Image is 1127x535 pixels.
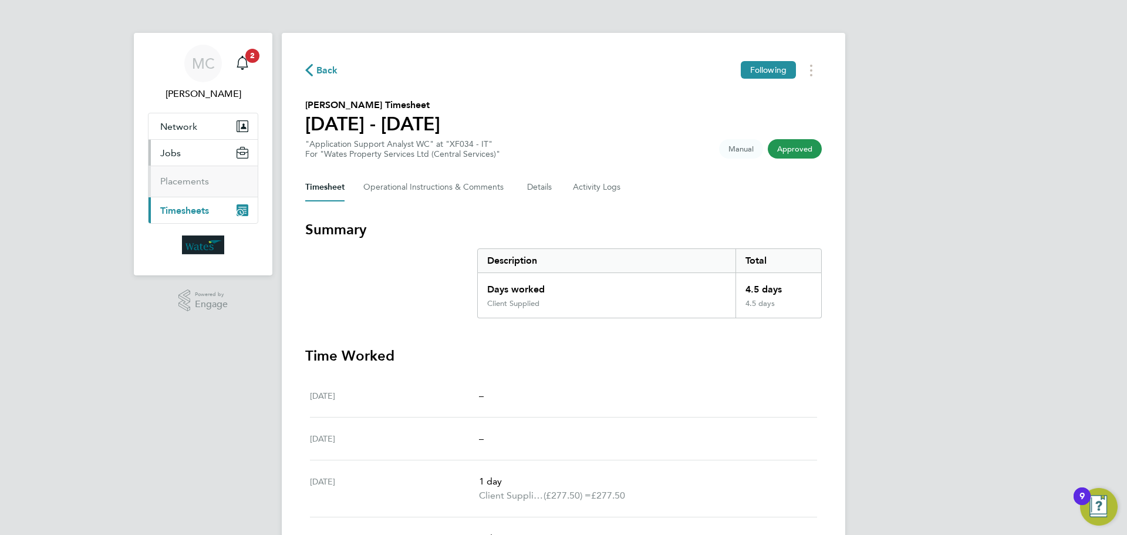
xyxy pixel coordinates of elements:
[149,166,258,197] div: Jobs
[478,273,735,299] div: Days worked
[479,475,808,489] p: 1 day
[310,432,479,446] div: [DATE]
[487,299,539,308] div: Client Supplied
[182,235,224,254] img: wates-logo-retina.png
[160,176,209,187] a: Placements
[478,249,735,272] div: Description
[527,173,554,201] button: Details
[735,273,821,299] div: 4.5 days
[195,290,228,300] span: Powered by
[149,197,258,223] button: Timesheets
[245,49,259,63] span: 2
[479,390,484,401] span: –
[735,249,821,272] div: Total
[310,389,479,403] div: [DATE]
[160,121,197,132] span: Network
[479,489,544,503] span: Client Supplied
[477,248,822,318] div: Summary
[750,65,787,75] span: Following
[305,112,440,136] h1: [DATE] - [DATE]
[148,87,258,101] span: Martin Chivers
[735,299,821,318] div: 4.5 days
[134,33,272,275] nav: Main navigation
[192,56,215,71] span: MC
[305,173,345,201] button: Timesheet
[231,45,254,82] a: 2
[801,61,822,79] button: Timesheets Menu
[149,113,258,139] button: Network
[178,290,228,312] a: Powered byEngage
[149,140,258,166] button: Jobs
[305,346,822,365] h3: Time Worked
[1080,488,1118,526] button: Open Resource Center, 9 new notifications
[148,45,258,101] a: MC[PERSON_NAME]
[160,147,181,159] span: Jobs
[719,139,763,159] span: This timesheet was manually created.
[305,220,822,239] h3: Summary
[305,98,440,112] h2: [PERSON_NAME] Timesheet
[195,300,228,309] span: Engage
[160,205,209,216] span: Timesheets
[591,490,625,501] span: £277.50
[316,63,338,78] span: Back
[305,139,500,159] div: "Application Support Analyst WC" at "XF034 - IT"
[310,475,479,503] div: [DATE]
[148,235,258,254] a: Go to home page
[768,139,822,159] span: This timesheet has been approved.
[479,433,484,444] span: –
[305,149,500,159] div: For "Wates Property Services Ltd (Central Services)"
[573,173,622,201] button: Activity Logs
[741,61,796,79] button: Following
[544,490,591,501] span: (£277.50) =
[363,173,508,201] button: Operational Instructions & Comments
[1079,496,1085,512] div: 9
[305,63,338,78] button: Back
